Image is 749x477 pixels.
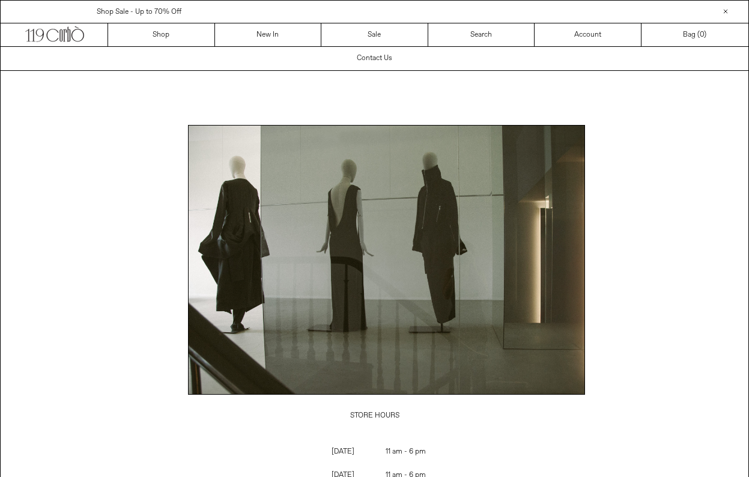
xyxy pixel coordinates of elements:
[97,7,181,17] a: Shop Sale - Up to 70% Off
[312,440,374,463] p: [DATE]
[428,23,535,46] a: Search
[108,23,215,46] a: Shop
[215,23,322,46] a: New In
[641,23,748,46] a: Bag ()
[357,48,392,68] h1: Contact Us
[700,29,706,40] span: )
[321,23,428,46] a: Sale
[176,404,574,427] p: STORE HOURS
[375,440,437,463] p: 11 am - 6 pm
[535,23,641,46] a: Account
[700,30,704,40] span: 0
